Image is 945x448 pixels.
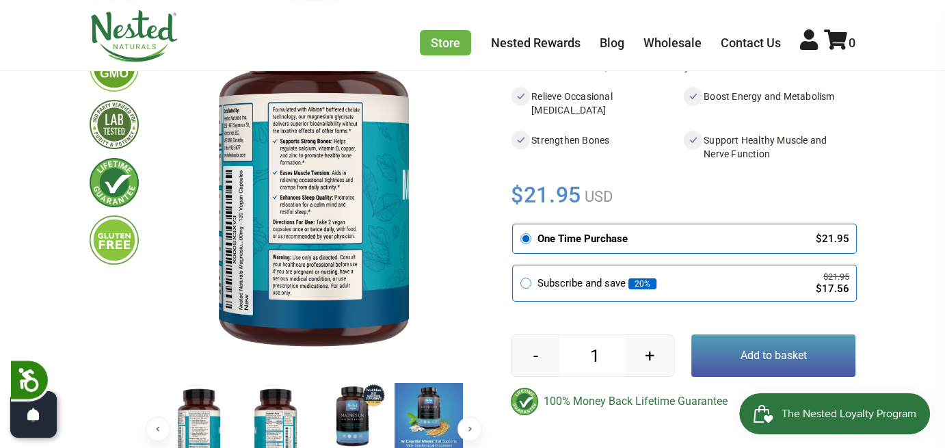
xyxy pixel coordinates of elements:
a: 0 [824,36,855,50]
img: lifetimeguarantee [90,158,139,207]
button: - [511,335,560,376]
iframe: Button to open loyalty program pop-up [739,393,931,434]
img: thirdpartytested [90,100,139,149]
button: + [626,335,674,376]
span: $21.95 [511,180,581,210]
img: badge-lifetimeguarantee-color.svg [511,388,538,415]
span: USD [581,188,613,205]
a: Wholesale [643,36,702,50]
a: Store [420,30,471,55]
img: glutenfree [90,215,139,265]
img: Nested Naturals [90,10,178,62]
button: Previous [146,417,170,441]
li: Strengthen Bones [511,131,683,163]
li: Relieve Occasional [MEDICAL_DATA] [511,87,683,120]
span: 0 [849,36,855,50]
a: Nested Rewards [491,36,581,50]
button: Next [457,417,482,441]
li: Support Healthy Muscle and Nerve Function [683,131,855,163]
button: Add to basket [691,334,855,377]
a: Contact Us [721,36,781,50]
div: 100% Money Back Lifetime Guarantee [511,388,855,415]
button: Open [10,391,57,438]
li: Boost Energy and Metabolism [683,87,855,120]
a: Blog [600,36,624,50]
